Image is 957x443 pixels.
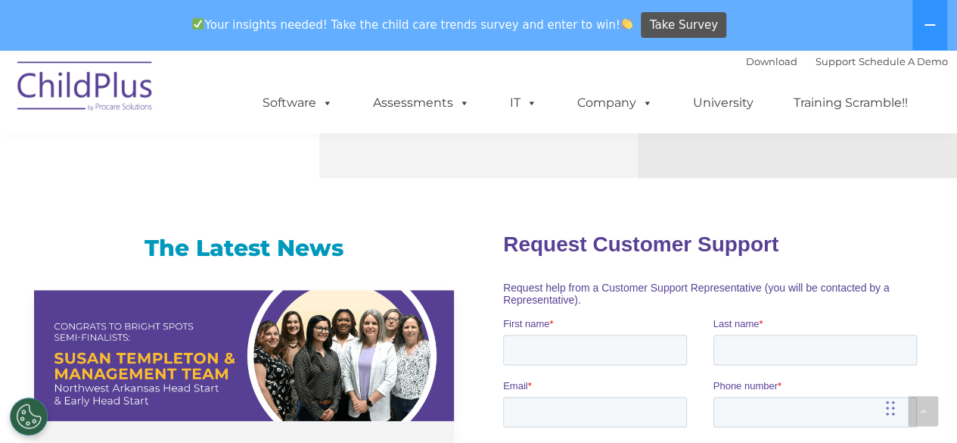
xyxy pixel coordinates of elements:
span: Your insights needed! Take the child care trends survey and enter to win! [186,10,639,39]
img: ✅ [192,18,204,30]
img: 👏 [621,18,632,30]
a: University [678,88,769,118]
div: Drag [886,385,895,431]
span: Last name [210,100,256,111]
a: Support [816,55,856,67]
a: Take Survey [641,12,726,39]
span: Phone number [210,162,275,173]
iframe: Chat Widget [710,279,957,443]
a: Company [562,88,668,118]
button: Cookies Settings [10,398,48,435]
img: ChildPlus by Procare Solutions [10,51,161,126]
a: Software [247,88,348,118]
span: Take Survey [650,12,718,39]
a: Training Scramble!! [778,88,923,118]
a: IT [495,88,552,118]
font: | [746,55,948,67]
h3: The Latest News [34,233,454,264]
a: Assessments [358,88,485,118]
a: Download [746,55,797,67]
a: Schedule A Demo [859,55,948,67]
